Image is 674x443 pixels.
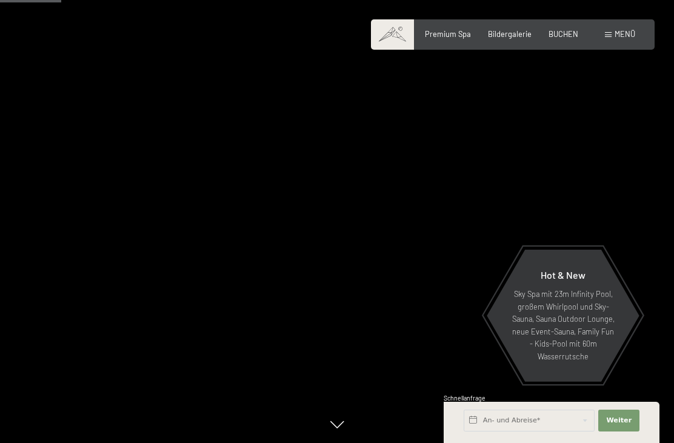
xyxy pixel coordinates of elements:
[425,29,471,39] a: Premium Spa
[486,249,640,382] a: Hot & New Sky Spa mit 23m Infinity Pool, großem Whirlpool und Sky-Sauna, Sauna Outdoor Lounge, ne...
[510,288,616,362] p: Sky Spa mit 23m Infinity Pool, großem Whirlpool und Sky-Sauna, Sauna Outdoor Lounge, neue Event-S...
[615,29,635,39] span: Menü
[444,395,485,402] span: Schnellanfrage
[598,410,639,431] button: Weiter
[541,269,586,281] span: Hot & New
[606,416,632,425] span: Weiter
[488,29,532,39] a: Bildergalerie
[549,29,578,39] a: BUCHEN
